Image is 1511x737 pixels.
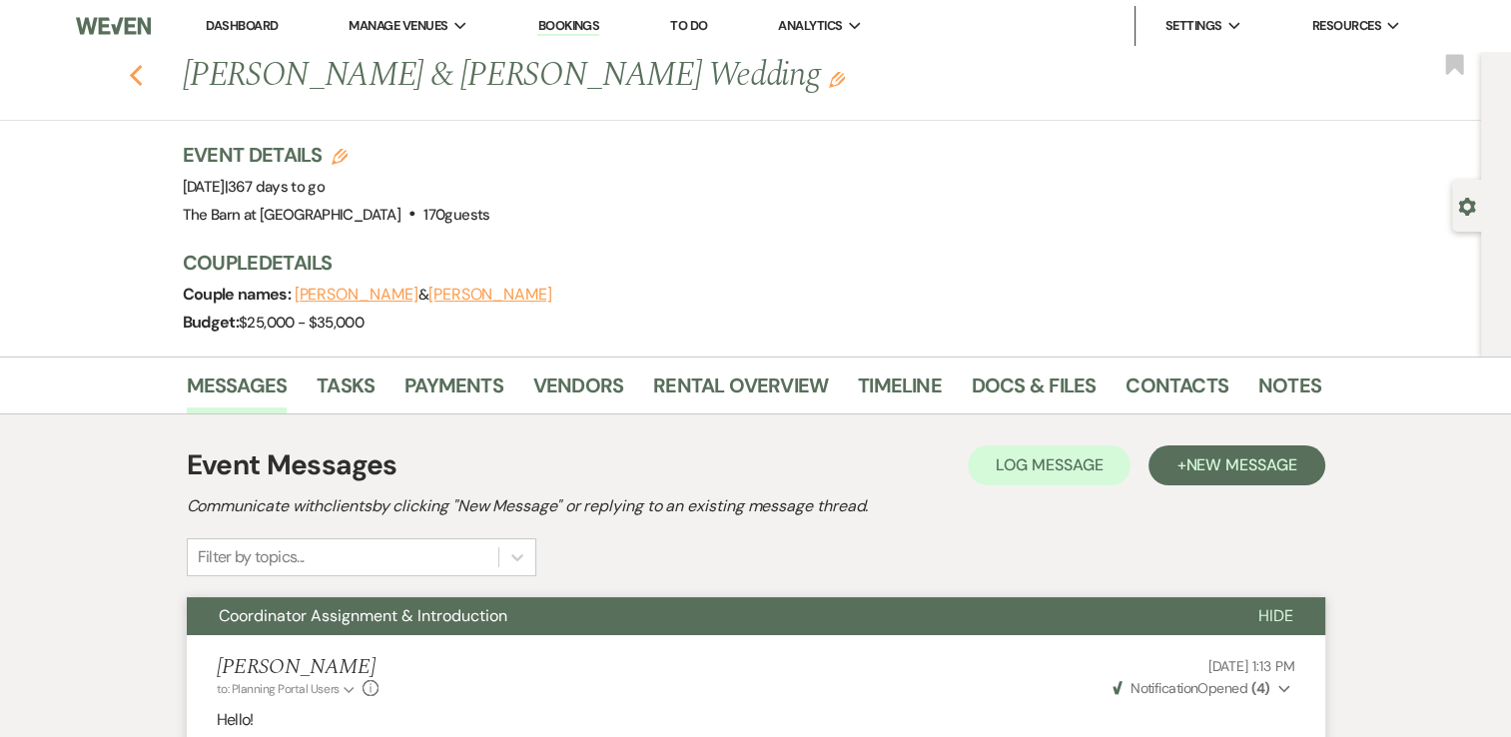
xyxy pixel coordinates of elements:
[858,369,942,413] a: Timeline
[533,369,623,413] a: Vendors
[317,369,375,413] a: Tasks
[183,141,490,169] h3: Event Details
[1226,597,1325,635] button: Hide
[76,5,151,47] img: Weven Logo
[183,177,326,197] span: [DATE]
[996,454,1103,475] span: Log Message
[225,177,325,197] span: |
[1458,196,1476,215] button: Open lead details
[1207,657,1294,675] span: [DATE] 1:13 PM
[183,312,240,333] span: Budget:
[968,445,1131,485] button: Log Message
[972,369,1096,413] a: Docs & Files
[187,444,397,486] h1: Event Messages
[1311,16,1380,36] span: Resources
[1165,16,1222,36] span: Settings
[183,205,400,225] span: The Barn at [GEOGRAPHIC_DATA]
[187,369,288,413] a: Messages
[404,369,503,413] a: Payments
[1110,678,1295,699] button: NotificationOpened (4)
[217,681,340,697] span: to: Planning Portal Users
[670,17,707,34] a: To Do
[1131,679,1197,697] span: Notification
[349,16,447,36] span: Manage Venues
[295,287,418,303] button: [PERSON_NAME]
[1126,369,1228,413] a: Contacts
[219,605,507,626] span: Coordinator Assignment & Introduction
[537,17,599,36] a: Bookings
[217,680,359,698] button: to: Planning Portal Users
[183,52,1078,100] h1: [PERSON_NAME] & [PERSON_NAME] Wedding
[198,545,305,569] div: Filter by topics...
[1113,679,1270,697] span: Opened
[228,177,325,197] span: 367 days to go
[1258,369,1321,413] a: Notes
[295,285,552,305] span: &
[653,369,828,413] a: Rental Overview
[206,17,278,34] a: Dashboard
[217,655,379,680] h5: [PERSON_NAME]
[187,597,1226,635] button: Coordinator Assignment & Introduction
[183,249,1301,277] h3: Couple Details
[1250,679,1269,697] strong: ( 4 )
[829,70,845,88] button: Edit
[428,287,552,303] button: [PERSON_NAME]
[423,205,489,225] span: 170 guests
[1148,445,1324,485] button: +New Message
[1185,454,1296,475] span: New Message
[183,284,295,305] span: Couple names:
[778,16,842,36] span: Analytics
[187,494,1325,518] h2: Communicate with clients by clicking "New Message" or replying to an existing message thread.
[1258,605,1293,626] span: Hide
[239,313,364,333] span: $25,000 - $35,000
[217,707,1295,733] p: Hello!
